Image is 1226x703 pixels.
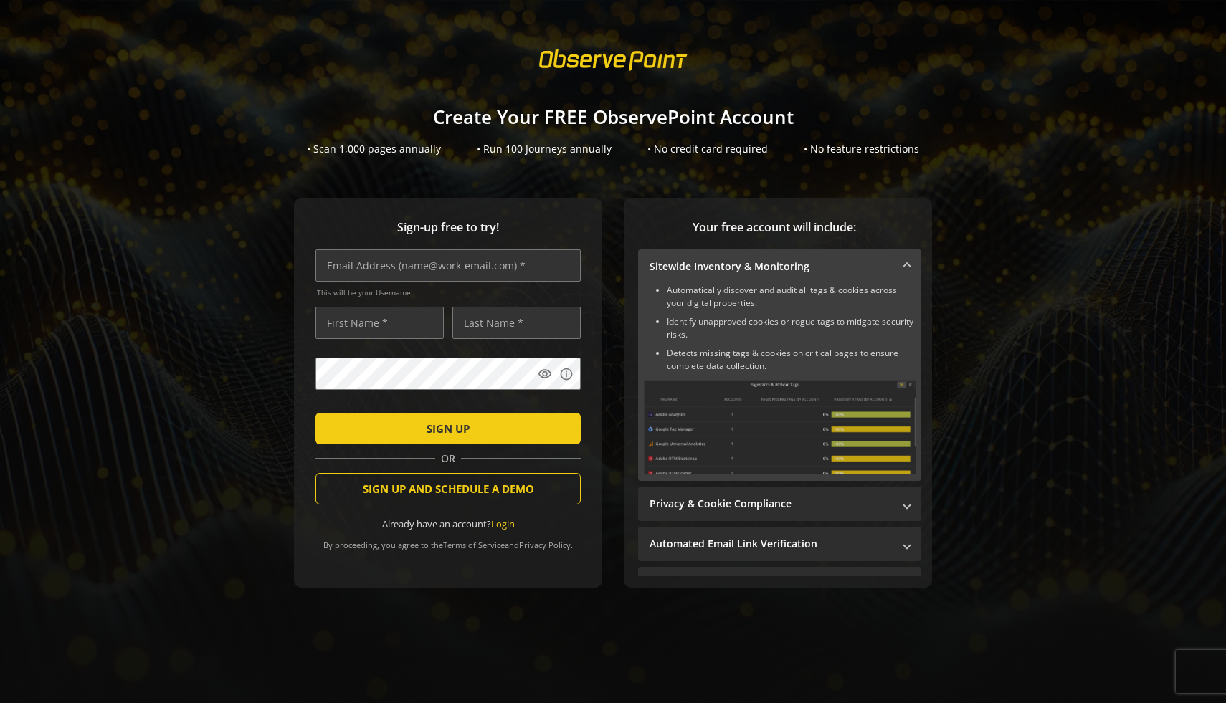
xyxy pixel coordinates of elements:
div: • Scan 1,000 pages annually [307,142,441,156]
div: By proceeding, you agree to the and . [315,530,581,550]
span: SIGN UP [427,416,470,441]
mat-expansion-panel-header: Automated Email Link Verification [638,527,921,561]
li: Automatically discover and audit all tags & cookies across your digital properties. [667,284,916,310]
a: Privacy Policy [519,540,571,550]
input: Last Name * [452,307,581,339]
li: Identify unapproved cookies or rogue tags to mitigate security risks. [667,315,916,341]
mat-panel-title: Sitewide Inventory & Monitoring [650,259,893,274]
span: This will be your Username [317,287,581,297]
mat-panel-title: Automated Email Link Verification [650,537,893,551]
a: Terms of Service [443,540,505,550]
li: Detects missing tags & cookies on critical pages to ensure complete data collection. [667,347,916,373]
div: Sitewide Inventory & Monitoring [638,284,921,481]
div: • No credit card required [647,142,768,156]
input: Email Address (name@work-email.com) * [315,249,581,282]
button: SIGN UP AND SCHEDULE A DEMO [315,473,581,504]
mat-expansion-panel-header: Performance Monitoring with Web Vitals [638,567,921,601]
input: First Name * [315,307,444,339]
span: Your free account will include: [638,219,911,236]
mat-icon: visibility [538,367,552,381]
div: • No feature restrictions [804,142,919,156]
mat-icon: info [559,367,574,381]
button: SIGN UP [315,413,581,444]
mat-panel-title: Privacy & Cookie Compliance [650,497,893,511]
mat-expansion-panel-header: Privacy & Cookie Compliance [638,487,921,521]
div: Already have an account? [315,517,581,531]
div: • Run 100 Journeys annually [477,142,612,156]
span: OR [435,451,461,466]
a: Login [491,517,515,530]
span: Sign-up free to try! [315,219,581,236]
mat-expansion-panel-header: Sitewide Inventory & Monitoring [638,249,921,284]
span: SIGN UP AND SCHEDULE A DEMO [363,476,534,502]
img: Sitewide Inventory & Monitoring [644,380,916,474]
